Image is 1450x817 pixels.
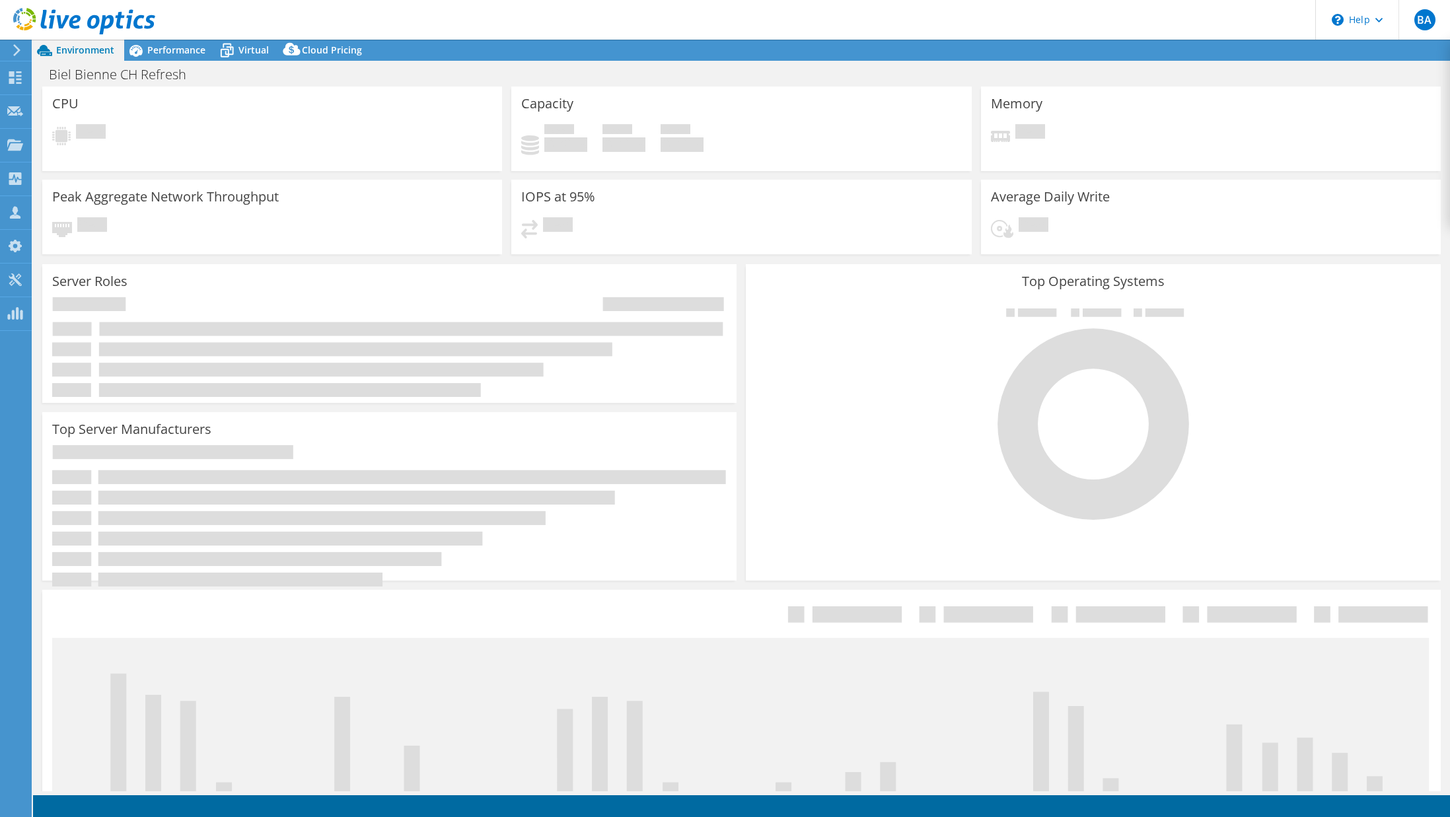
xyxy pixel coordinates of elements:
span: Virtual [238,44,269,56]
h3: CPU [52,96,79,111]
span: Total [661,124,690,137]
h3: Top Server Manufacturers [52,422,211,437]
h3: Average Daily Write [991,190,1110,204]
h4: 0 GiB [661,137,704,152]
h3: Capacity [521,96,573,111]
h4: 0 GiB [544,137,587,152]
h3: Top Operating Systems [756,274,1430,289]
h3: Memory [991,96,1042,111]
span: Pending [76,124,106,142]
h3: IOPS at 95% [521,190,595,204]
span: Pending [1015,124,1045,142]
span: Pending [77,217,107,235]
span: Performance [147,44,205,56]
svg: \n [1332,14,1344,26]
span: Pending [1019,217,1048,235]
span: Pending [543,217,573,235]
h4: 0 GiB [602,137,645,152]
span: Cloud Pricing [302,44,362,56]
span: Used [544,124,574,137]
span: BA [1414,9,1435,30]
h3: Peak Aggregate Network Throughput [52,190,279,204]
span: Environment [56,44,114,56]
span: Free [602,124,632,137]
h3: Server Roles [52,274,127,289]
h1: Biel Bienne CH Refresh [43,67,207,82]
